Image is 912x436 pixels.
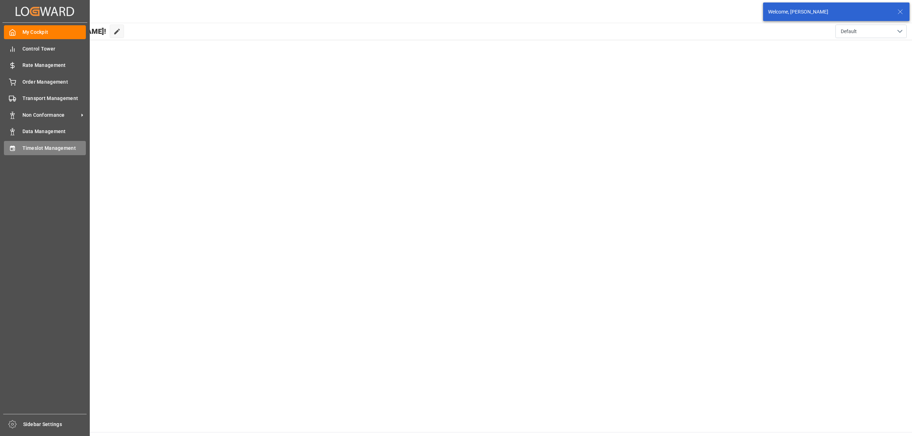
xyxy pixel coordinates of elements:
span: Order Management [22,78,86,86]
span: Non Conformance [22,111,79,119]
a: Timeslot Management [4,141,86,155]
a: Order Management [4,75,86,89]
span: Data Management [22,128,86,135]
a: Data Management [4,125,86,138]
span: Timeslot Management [22,145,86,152]
span: Sidebar Settings [23,421,87,428]
a: Rate Management [4,58,86,72]
span: Transport Management [22,95,86,102]
button: open menu [835,25,907,38]
div: Welcome, [PERSON_NAME] [768,8,891,16]
a: Transport Management [4,91,86,105]
span: Rate Management [22,62,86,69]
span: My Cockpit [22,28,86,36]
span: Default [841,28,857,35]
a: My Cockpit [4,25,86,39]
a: Control Tower [4,42,86,56]
span: Control Tower [22,45,86,53]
